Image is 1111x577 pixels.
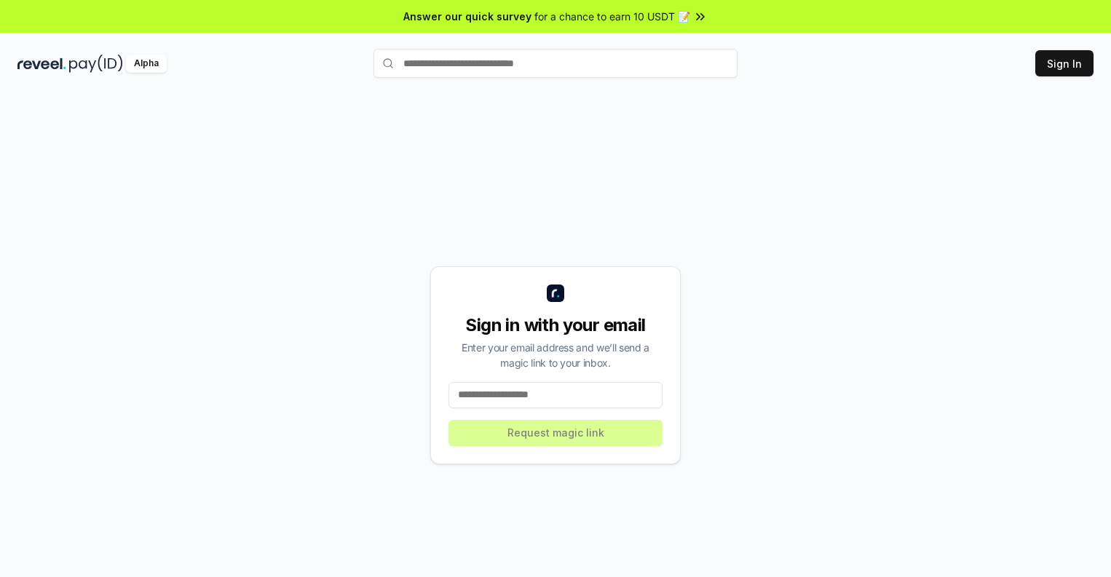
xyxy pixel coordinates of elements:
[403,9,531,24] span: Answer our quick survey
[534,9,690,24] span: for a chance to earn 10 USDT 📝
[448,314,663,337] div: Sign in with your email
[1035,50,1094,76] button: Sign In
[17,55,66,73] img: reveel_dark
[448,340,663,370] div: Enter your email address and we’ll send a magic link to your inbox.
[126,55,167,73] div: Alpha
[547,284,564,302] img: logo_small
[69,55,123,73] img: pay_id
